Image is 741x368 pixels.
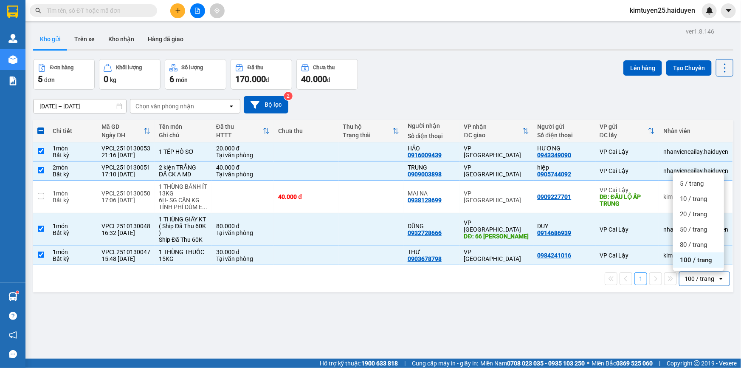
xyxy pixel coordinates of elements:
div: VP [GEOGRAPHIC_DATA] [464,190,529,204]
button: aim [210,3,225,18]
div: VPCL2510130053 [101,145,150,152]
div: 0903678798 [408,255,442,262]
div: DĐ: ĐẦU LỘ ẤP TRUNG [600,193,655,207]
div: VP [GEOGRAPHIC_DATA] [464,164,529,178]
div: kimtuyen25.haiduyen [663,193,728,200]
span: aim [214,8,220,14]
div: ĐC giao [464,132,522,139]
span: đ [327,76,330,83]
div: hiệp [538,164,591,171]
div: VPCL2510130047 [101,249,150,255]
div: MAI NA [408,190,456,197]
div: Số điện thoại [538,132,591,139]
div: Bất kỳ [53,171,93,178]
div: Chi tiết [53,127,93,134]
div: VP Cai Lậy [600,252,655,259]
div: Đơn hàng [50,65,73,71]
div: 6H- SG CÂN KG TÍNH PHÍ DÙM E NHAK [159,197,208,210]
button: Lên hàng [623,60,662,76]
div: Chọn văn phòng nhận [135,102,194,110]
div: Tại văn phòng [216,229,270,236]
strong: 1900 633 818 [361,360,398,367]
span: | [404,359,406,368]
span: caret-down [725,7,733,14]
div: Nhân viên [663,127,728,134]
div: 16:32 [DATE] [101,229,150,236]
span: | [659,359,660,368]
strong: 0708 023 035 - 0935 103 250 [507,360,585,367]
div: 1 món [53,145,93,152]
button: 1 [634,272,647,285]
div: VP Cai Lậy [600,226,655,233]
span: Hỗ trợ kỹ thuật: [320,359,398,368]
div: VPCL2510130051 [101,164,150,171]
div: nhanviencailay.haiduyen [663,226,728,233]
div: 2 kiện TRẮNG [159,164,208,171]
div: Người gửi [538,123,591,130]
div: VP [GEOGRAPHIC_DATA] [464,249,529,262]
span: đơn [44,76,55,83]
span: kimtuyen25.haiduyen [623,5,702,16]
div: Đã thu [216,123,263,130]
span: search [35,8,41,14]
span: plus [175,8,181,14]
span: file-add [194,8,200,14]
div: Chưa thu [313,65,335,71]
div: 1 món [53,249,93,255]
div: Thu hộ [343,123,392,130]
sup: 2 [284,92,293,100]
span: question-circle [9,312,17,320]
span: 50 / trang [680,225,707,234]
div: 1 TÉP HỒ SƠ [159,148,208,155]
div: 0984241016 [538,252,572,259]
button: Hàng đã giao [141,29,190,49]
img: warehouse-icon [8,34,17,43]
span: 6 [169,74,174,84]
span: 170.000 [235,74,266,84]
ul: Menu [673,173,724,271]
span: Miền Bắc [592,359,653,368]
div: 0909227701 [538,193,572,200]
div: Khối lượng [116,65,142,71]
div: 0932728666 [408,229,442,236]
div: HẢO [408,145,456,152]
div: 15:48 [DATE] [101,255,150,262]
div: ver 1.8.146 [686,27,714,36]
div: TRUNG [408,164,456,171]
div: 1 THÙNG THUỐC 15KG [159,249,208,262]
sup: 1 [16,291,19,294]
span: 80 / trang [680,241,707,249]
div: 0914686939 [538,229,572,236]
img: icon-new-feature [706,7,713,14]
div: DŨNG [408,223,456,229]
div: HƯƠNG [538,145,591,152]
button: Đã thu170.000đ [231,59,292,90]
div: VP [GEOGRAPHIC_DATA] [464,145,529,159]
span: Miền Nam [480,359,585,368]
div: VP Cai Lậy [600,187,655,193]
span: ... [202,204,207,210]
div: nhanviencailay.haiduyen [663,148,728,155]
div: Tên món [159,123,208,130]
input: Tìm tên, số ĐT hoặc mã đơn [47,6,147,15]
div: Chưa thu [278,127,334,134]
div: Bất kỳ [53,152,93,159]
div: 0905744092 [538,171,572,178]
div: THƯ [408,249,456,255]
button: plus [170,3,185,18]
div: VP nhận [464,123,522,130]
span: ⚪️ [587,362,589,365]
div: 17:06 [DATE] [101,197,150,204]
div: Số lượng [182,65,203,71]
div: 1 THÙNG GIẤY KT ( Ship Đã Thu 60K ) [159,216,208,236]
div: Bất kỳ [53,255,93,262]
button: caret-down [721,3,736,18]
div: DUY [538,223,591,229]
div: VP [GEOGRAPHIC_DATA] [464,219,529,233]
div: 21:16 [DATE] [101,152,150,159]
div: 17:10 [DATE] [101,171,150,178]
div: 20.000 đ [216,145,270,152]
div: HTTT [216,132,263,139]
div: Bất kỳ [53,197,93,204]
span: copyright [694,360,700,366]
